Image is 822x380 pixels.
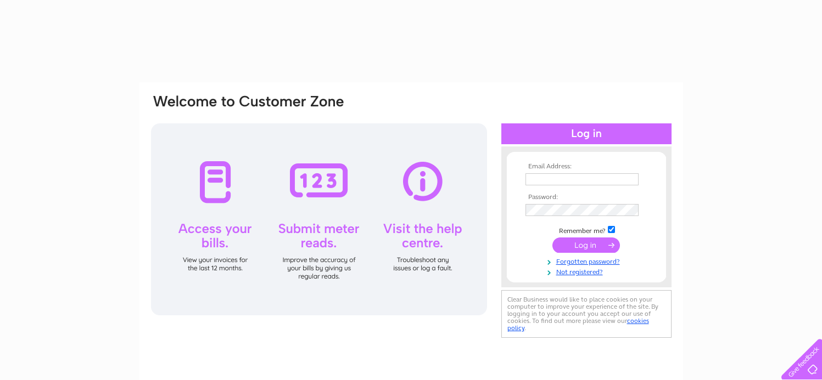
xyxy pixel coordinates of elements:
a: cookies policy [507,317,649,332]
div: Clear Business would like to place cookies on your computer to improve your experience of the sit... [501,290,672,338]
a: Forgotten password? [525,256,650,266]
a: Not registered? [525,266,650,276]
td: Remember me? [523,224,650,235]
input: Submit [552,237,620,253]
th: Password: [523,194,650,201]
th: Email Address: [523,163,650,171]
